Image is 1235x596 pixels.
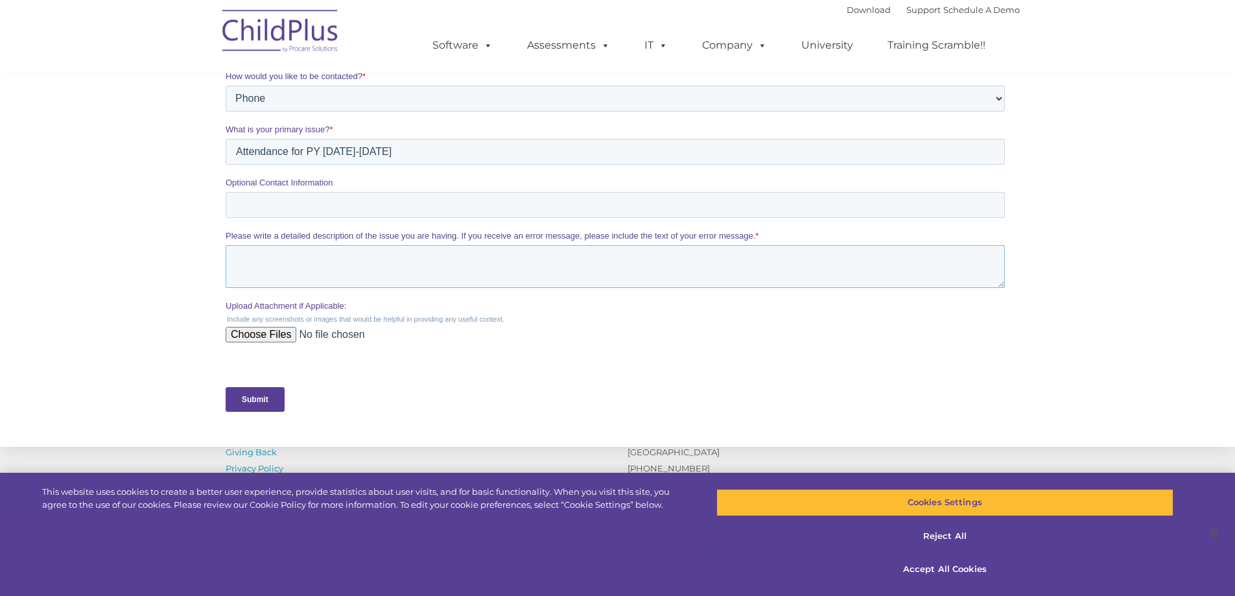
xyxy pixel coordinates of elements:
a: Support [906,5,941,15]
a: Assessments [514,32,623,58]
div: This website uses cookies to create a better user experience, provide statistics about user visit... [42,486,679,511]
img: ChildPlus by Procare Solutions [216,1,346,66]
a: Company [689,32,780,58]
font: | [847,5,1020,15]
a: Software [419,32,506,58]
span: Last name [392,75,432,85]
a: Privacy Policy [226,463,283,473]
a: Giving Back [226,447,277,457]
a: Training Scramble!! [875,32,998,58]
a: Schedule A Demo [943,5,1020,15]
a: Download [847,5,891,15]
button: Reject All [716,523,1173,550]
button: Accept All Cookies [716,556,1173,583]
button: Close [1200,519,1229,547]
span: Phone number [392,128,447,138]
a: University [788,32,866,58]
button: Cookies Settings [716,489,1173,516]
a: IT [631,32,681,58]
p: [STREET_ADDRESS] Suite 1000 [GEOGRAPHIC_DATA] [PHONE_NUMBER] [628,412,809,493]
